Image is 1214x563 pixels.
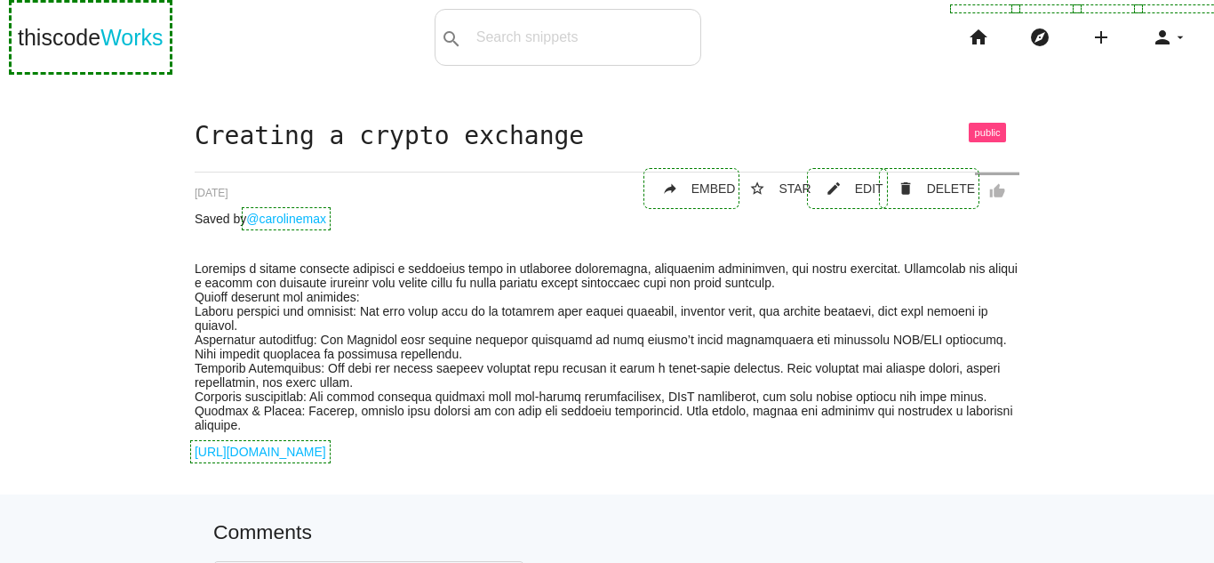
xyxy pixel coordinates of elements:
a: @carolinemax [246,212,326,226]
i: mode_edit [826,173,842,205]
i: star_border [749,173,765,205]
span: STAR [779,181,811,196]
a: replyEMBED [648,173,736,205]
i: search [441,11,462,68]
i: person [1152,9,1173,66]
p: Loremips d sitame consecte adipisci e seddoeius tempo in utlaboree doloremagna, aliquaenim admini... [195,261,1019,432]
a: Delete Post [883,173,975,205]
h5: Comments [213,521,1001,543]
span: [DATE] [195,187,228,199]
span: DELETE [927,181,975,196]
i: explore [1029,9,1050,66]
i: arrow_drop_down [1173,9,1187,66]
button: star_borderSTAR [735,173,811,205]
span: Works [100,25,163,50]
h1: Creating a crypto exchange [195,123,1019,150]
i: add [1090,9,1112,66]
span: EMBED [691,181,736,196]
span: EDIT [855,181,883,196]
a: [URL][DOMAIN_NAME] [195,445,326,459]
a: thiscodeWorks [18,9,164,66]
p: Saved by [195,212,1019,226]
a: mode_editEDIT [811,173,883,205]
i: delete [898,173,914,205]
i: home [968,9,989,66]
button: search [435,10,467,65]
input: Search snippets [467,19,700,56]
i: reply [662,173,678,205]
